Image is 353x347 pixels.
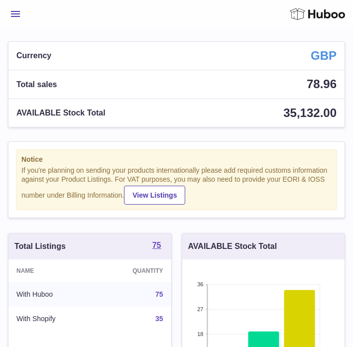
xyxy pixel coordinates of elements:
[124,186,185,205] a: View Listings
[8,259,97,282] th: Name
[8,99,345,127] a: AVAILABLE Stock Total 35,132.00
[8,70,345,98] a: Total sales 78.96
[155,290,163,298] a: 75
[16,50,51,61] span: Currency
[152,241,161,249] strong: 75
[16,79,57,90] span: Total sales
[21,166,332,205] div: If you're planning on sending your products internationally please add required customs informati...
[8,307,97,331] td: With Shopify
[307,77,337,91] span: 78.96
[197,281,203,287] text: 36
[283,106,337,119] span: 35,132.00
[21,155,332,164] strong: Notice
[16,108,106,118] span: AVAILABLE Stock Total
[311,48,337,64] strong: GBP
[155,315,163,323] a: 35
[14,241,66,252] h3: Total Listings
[8,282,97,307] td: With Huboo
[197,306,203,312] text: 27
[152,241,161,251] a: 75
[97,259,171,282] th: Quantity
[197,331,203,337] text: 18
[188,241,277,252] h3: AVAILABLE Stock Total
